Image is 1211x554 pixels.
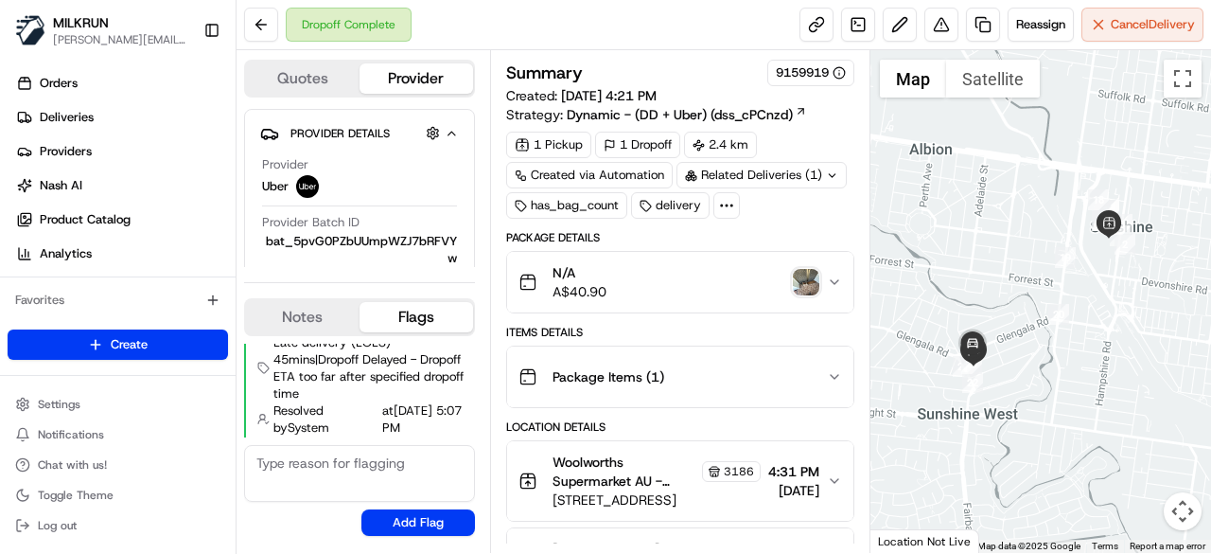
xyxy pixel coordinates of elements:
[40,109,94,126] span: Deliveries
[40,211,131,228] span: Product Catalog
[553,282,606,301] span: A$40.90
[684,132,757,158] div: 2.4 km
[506,420,854,435] div: Location Details
[768,462,819,481] span: 4:31 PM
[553,453,698,491] span: Woolworths Supermarket AU - Sunshine Market Place Store Manager
[38,518,77,533] span: Log out
[953,356,974,377] div: 21
[8,330,228,360] button: Create
[962,372,983,393] div: 22
[870,529,979,553] div: Location Not Live
[8,8,196,53] button: MILKRUNMILKRUN[PERSON_NAME][EMAIL_ADDRESS][DOMAIN_NAME]
[296,175,319,198] img: uber-new-logo.jpeg
[676,162,847,188] div: Related Deliveries (1)
[1094,210,1114,231] div: 13
[977,541,1080,551] span: Map data ©2025 Google
[506,325,854,340] div: Items Details
[1092,541,1118,551] a: Terms
[553,491,761,509] span: [STREET_ADDRESS]
[946,60,1040,98] button: Show satellite imagery
[553,263,606,282] span: N/A
[8,512,228,539] button: Log out
[8,482,228,509] button: Toggle Theme
[8,102,236,133] a: Deliveries
[875,528,938,553] img: Google
[1088,189,1109,210] div: 18
[40,75,78,92] span: Orders
[1111,16,1195,33] span: Cancel Delivery
[15,15,45,45] img: MILKRUN
[553,367,664,386] span: Package Items ( 1 )
[8,136,236,167] a: Providers
[360,63,473,94] button: Provider
[260,117,459,149] button: Provider Details
[506,86,657,105] span: Created:
[506,162,673,188] a: Created via Automation
[1093,210,1114,231] div: 6
[382,402,479,437] span: at [DATE] 5:07 PM
[53,32,188,47] button: [PERSON_NAME][EMAIL_ADDRESS][DOMAIN_NAME]
[8,170,236,201] a: Nash AI
[1098,200,1119,221] div: 15
[724,464,754,479] span: 3186
[1130,541,1205,551] a: Report a map error
[1016,16,1065,33] span: Reassign
[567,105,793,124] span: Dynamic - (DD + Uber) (dss_cPCnzd)
[595,132,680,158] div: 1 Dropoff
[507,441,853,521] button: Woolworths Supermarket AU - Sunshine Market Place Store Manager3186[STREET_ADDRESS]4:31 PM[DATE]
[1114,234,1135,255] div: 2
[880,60,946,98] button: Show street map
[8,239,236,269] a: Analytics
[38,427,104,442] span: Notifications
[262,156,308,173] span: Provider
[1164,492,1202,530] button: Map camera controls
[111,336,148,353] span: Create
[1094,206,1114,227] div: 17
[768,481,819,500] span: [DATE]
[776,64,846,81] button: 9159919
[40,245,92,262] span: Analytics
[290,126,390,141] span: Provider Details
[506,132,591,158] div: 1 Pickup
[38,397,80,412] span: Settings
[793,269,819,295] img: photo_proof_of_delivery image
[1164,60,1202,98] button: Toggle fullscreen view
[8,452,228,478] button: Chat with us!
[246,302,360,332] button: Notes
[567,105,807,124] a: Dynamic - (DD + Uber) (dss_cPCnzd)
[40,177,82,194] span: Nash AI
[561,87,657,104] span: [DATE] 4:21 PM
[273,402,378,437] span: Resolved by System
[40,143,92,160] span: Providers
[361,509,475,536] button: Add Flag
[506,64,583,81] h3: Summary
[360,302,473,332] button: Flags
[8,421,228,448] button: Notifications
[262,178,289,195] span: Uber
[38,488,114,503] span: Toggle Theme
[53,13,109,32] button: MILKRUN
[8,391,228,418] button: Settings
[262,233,457,267] span: bat_5pvG0PZbUUmpWZJ7bRFVYw
[8,285,228,315] div: Favorites
[631,192,710,219] div: delivery
[262,214,360,231] span: Provider Batch ID
[8,68,236,98] a: Orders
[1048,304,1069,325] div: 20
[8,205,236,235] a: Product Catalog
[506,192,627,219] div: has_bag_count
[1008,8,1074,42] button: Reassign
[38,457,107,473] span: Chat with us!
[1081,8,1203,42] button: CancelDelivery
[507,347,853,407] button: Package Items (1)
[1110,225,1131,246] div: 1
[1055,247,1076,268] div: 19
[961,353,982,374] div: 23
[506,230,854,245] div: Package Details
[507,252,853,313] button: N/AA$40.90photo_proof_of_delivery image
